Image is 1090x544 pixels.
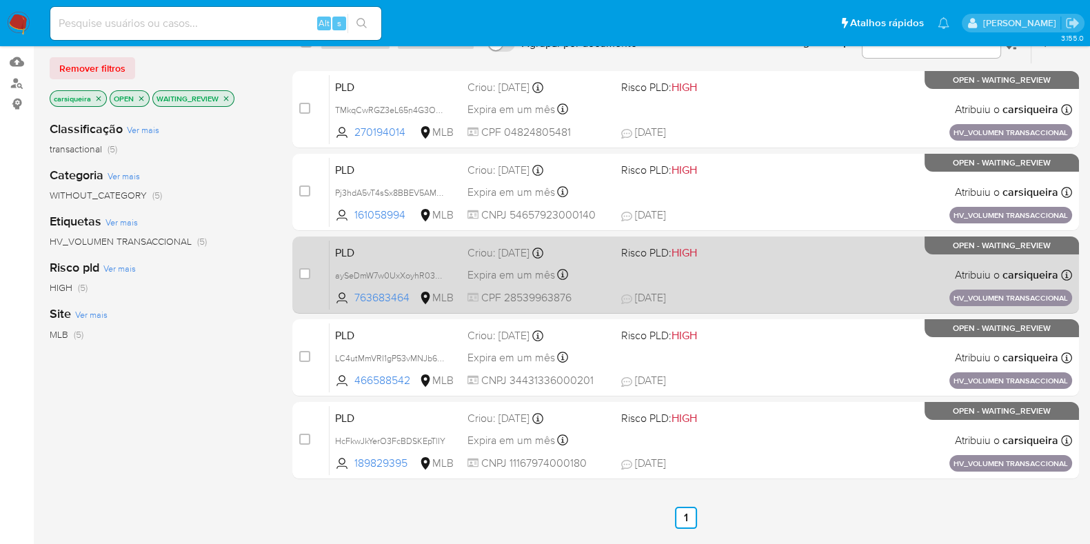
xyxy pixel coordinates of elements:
span: s [337,17,341,30]
p: carla.siqueira@mercadolivre.com [982,17,1060,30]
a: Sair [1065,16,1080,30]
a: Notificações [938,17,949,29]
span: Atalhos rápidos [850,16,924,30]
span: 3.155.0 [1060,32,1083,43]
button: search-icon [347,14,376,33]
span: Alt [319,17,330,30]
input: Pesquise usuários ou casos... [50,14,381,32]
